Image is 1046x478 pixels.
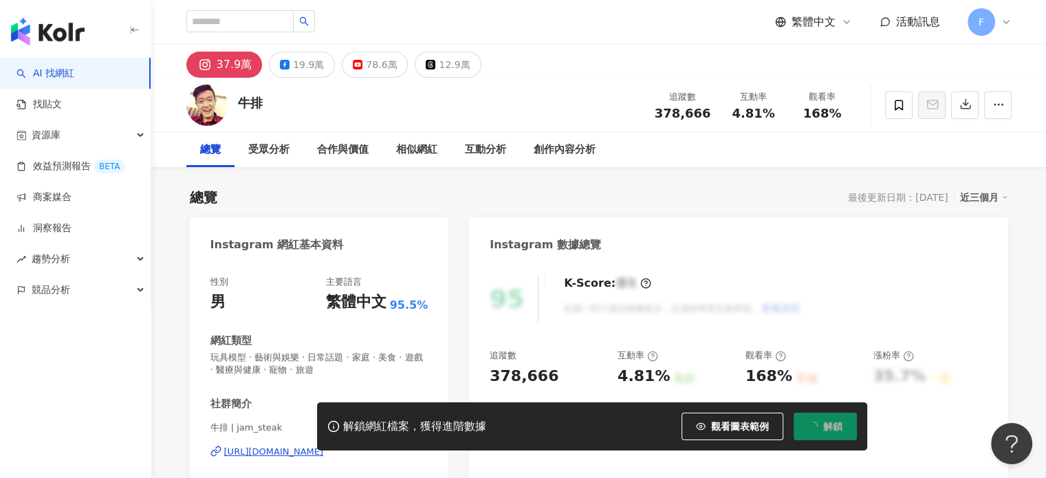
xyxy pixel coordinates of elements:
[618,349,658,362] div: 互動率
[655,106,711,120] span: 378,666
[732,107,774,120] span: 4.81%
[439,55,470,74] div: 12.9萬
[848,192,948,203] div: 最後更新日期：[DATE]
[238,94,263,111] div: 牛排
[186,85,228,126] img: KOL Avatar
[200,142,221,158] div: 總覽
[17,221,72,235] a: 洞察報告
[210,397,252,411] div: 社群簡介
[873,349,914,362] div: 漲粉率
[745,366,792,387] div: 168%
[618,366,670,387] div: 4.81%
[534,142,596,158] div: 創作內容分析
[823,421,842,432] span: 解鎖
[17,191,72,204] a: 商案媒合
[248,142,290,158] div: 受眾分析
[32,120,61,151] span: 資源庫
[317,142,369,158] div: 合作與價值
[210,292,226,313] div: 男
[17,67,74,80] a: searchAI 找網紅
[326,292,386,313] div: 繁體中文
[217,55,252,74] div: 37.9萬
[186,52,263,78] button: 37.9萬
[564,276,651,291] div: K-Score :
[190,188,217,207] div: 總覽
[807,420,818,432] span: loading
[210,351,428,376] span: 玩具模型 · 藝術與娛樂 · 日常話題 · 家庭 · 美食 · 遊戲 · 醫療與健康 · 寵物 · 旅遊
[796,90,849,104] div: 觀看率
[210,237,344,252] div: Instagram 網紅基本資料
[896,15,940,28] span: 活動訊息
[32,274,70,305] span: 競品分析
[792,14,836,30] span: 繁體中文
[224,446,324,458] div: [URL][DOMAIN_NAME]
[803,107,842,120] span: 168%
[293,55,324,74] div: 19.9萬
[960,188,1008,206] div: 近三個月
[342,52,408,78] button: 78.6萬
[978,14,983,30] span: F
[655,90,711,104] div: 追蹤數
[490,237,601,252] div: Instagram 數據總覽
[32,243,70,274] span: 趨勢分析
[745,349,786,362] div: 觀看率
[366,55,397,74] div: 78.6萬
[396,142,437,158] div: 相似網紅
[210,276,228,288] div: 性別
[682,413,783,440] button: 觀看圖表範例
[210,334,252,348] div: 網紅類型
[390,298,428,313] span: 95.5%
[17,254,26,264] span: rise
[490,366,558,387] div: 378,666
[17,98,62,111] a: 找貼文
[465,142,506,158] div: 互動分析
[299,17,309,26] span: search
[17,160,125,173] a: 效益預測報告BETA
[711,421,769,432] span: 觀看圖表範例
[490,349,516,362] div: 追蹤數
[728,90,780,104] div: 互動率
[326,276,362,288] div: 主要語言
[794,413,857,440] button: 解鎖
[343,420,486,434] div: 解鎖網紅檔案，獲得進階數據
[269,52,335,78] button: 19.9萬
[415,52,481,78] button: 12.9萬
[11,18,85,45] img: logo
[210,446,428,458] a: [URL][DOMAIN_NAME]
